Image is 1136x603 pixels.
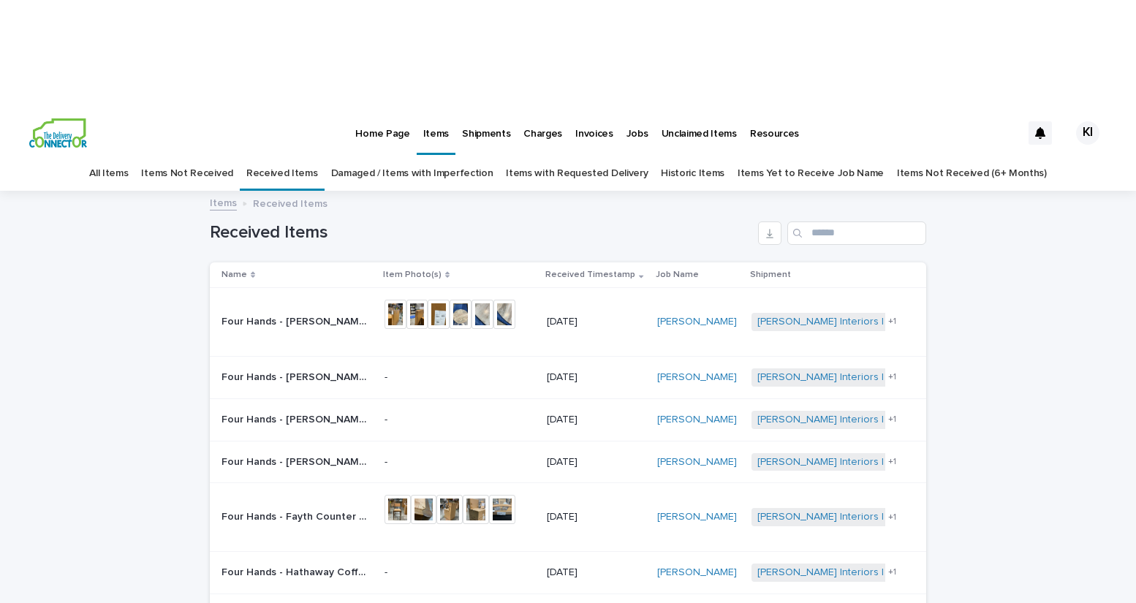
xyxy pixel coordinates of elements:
tr: Four Hands - Hathaway Coffee Table/SKU243692 | 73580Four Hands - Hathaway Coffee Table/SKU243692 ... [210,552,926,594]
a: Resources [743,110,806,155]
a: Jobs [620,110,655,155]
p: - [385,414,531,426]
p: - [385,371,531,384]
p: Item Photo(s) [383,267,442,283]
a: [PERSON_NAME] Interiors | Inbound Shipment | 24195 [757,511,1008,523]
a: Items Not Received (6+ Months) [897,156,1047,191]
a: [PERSON_NAME] [657,511,737,523]
a: [PERSON_NAME] Interiors | Inbound Shipment | 24195 [757,566,1008,579]
a: Historic Items [661,156,724,191]
p: Four Hands - Jacques Floor Mirror/SKU228729-002 | 73605 [221,411,371,426]
p: Items [423,110,449,140]
p: Home Page [355,110,409,140]
a: [PERSON_NAME] [657,371,737,384]
p: [DATE] [547,414,645,426]
a: [PERSON_NAME] [657,456,737,469]
a: Shipments [455,110,517,155]
p: Charges [523,110,562,140]
p: Four Hands - Corbett Coffee Table/SKU224138-006 | 73562 [221,313,371,328]
a: [PERSON_NAME] [657,566,737,579]
p: [DATE] [547,566,645,579]
tr: Four Hands - Fayth Counter Stool/SKU244063-004 | 73597Four Hands - Fayth Counter Stool/SKU244063-... [210,483,926,552]
p: Shipments [462,110,510,140]
span: + 1 [888,513,896,522]
a: [PERSON_NAME] Interiors | Inbound Shipment | 24195 [757,414,1008,426]
h1: Received Items [210,222,752,243]
img: aCWQmA6OSGG0Kwt8cj3c [29,118,87,148]
p: Four Hands - Calhoun End Table/SKUIASR-077 | 73581 [221,368,371,384]
p: - [385,456,531,469]
a: Items Not Received [141,156,232,191]
p: Name [221,267,247,283]
a: Invoices [569,110,620,155]
p: - [385,566,531,579]
a: Items with Requested Delivery [506,156,648,191]
p: Four Hands - Lowell Slipcover Swivel Chair/SKU238401 | 73561 [221,453,371,469]
p: [DATE] [547,511,645,523]
p: Shipment [750,267,791,283]
span: + 1 [888,415,896,424]
span: + 1 [888,317,896,326]
p: Unclaimed Items [662,110,737,140]
span: + 1 [888,373,896,382]
p: Jobs [626,110,648,140]
a: Unclaimed Items [655,110,743,155]
tr: Four Hands - [PERSON_NAME] Coffee Table/SKU224138-006 | 73562Four Hands - [PERSON_NAME] Coffee Ta... [210,288,926,357]
a: [PERSON_NAME] Interiors | Inbound Shipment | 24195 [757,456,1008,469]
a: Items [210,194,237,211]
p: [DATE] [547,316,645,328]
a: [PERSON_NAME] [657,414,737,426]
a: Items [417,110,455,153]
input: Search [787,221,926,245]
a: Damaged / Items with Imperfection [331,156,493,191]
p: Received Items [253,194,327,211]
p: Received Timestamp [545,267,635,283]
a: [PERSON_NAME] Interiors | Inbound Shipment | 24195 [757,371,1008,384]
a: [PERSON_NAME] Interiors | Inbound Shipment | 24195 [757,316,1008,328]
a: [PERSON_NAME] [657,316,737,328]
a: Home Page [349,110,416,155]
p: Four Hands - Fayth Counter Stool/SKU244063-004 | 73597 [221,508,371,523]
a: Items Yet to Receive Job Name [738,156,884,191]
p: Resources [750,110,799,140]
a: Charges [517,110,569,155]
span: + 1 [888,568,896,577]
p: Job Name [656,267,699,283]
tr: Four Hands - [PERSON_NAME] End Table/SKUIASR-077 | 73581Four Hands - [PERSON_NAME] End Table/SKUI... [210,356,926,398]
p: Invoices [575,110,613,140]
p: Four Hands - Hathaway Coffee Table/SKU243692 | 73580 [221,564,371,579]
p: [DATE] [547,456,645,469]
tr: Four Hands - [PERSON_NAME] Floor Mirror/SKU228729-002 | 73605Four Hands - [PERSON_NAME] Floor Mir... [210,398,926,441]
a: All Items [89,156,128,191]
a: Received Items [246,156,318,191]
span: + 1 [888,458,896,466]
div: KI [1076,121,1099,145]
p: [DATE] [547,371,645,384]
tr: Four Hands - [PERSON_NAME] Slipcover Swivel Chair/SKU238401 | 73561Four Hands - [PERSON_NAME] Sli... [210,441,926,483]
